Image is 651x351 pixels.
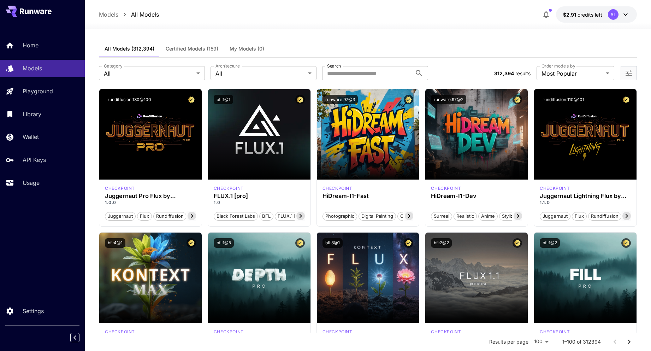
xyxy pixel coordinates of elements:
[214,238,234,248] button: bfl:1@5
[404,95,413,104] button: Certified Model – Vetted for best performance and includes a commercial license.
[214,199,305,206] p: 1.0
[215,69,305,78] span: All
[431,185,461,192] div: HiDream Dev
[166,46,218,52] span: Certified Models (159)
[588,213,621,220] span: rundiffusion
[431,211,452,221] button: Surreal
[214,95,233,104] button: bfl:1@1
[105,329,135,335] p: checkpoint
[23,156,46,164] p: API Keys
[259,211,273,221] button: BFL
[275,213,307,220] span: FLUX.1 [pro]
[99,10,118,19] a: Models
[214,193,305,199] h3: FLUX.1 [pro]
[105,199,196,206] p: 1.0.0
[23,179,40,187] p: Usage
[23,41,39,49] p: Home
[540,238,560,248] button: bfl:1@2
[322,329,353,335] p: checkpoint
[214,329,244,335] p: checkpoint
[489,338,528,345] p: Results per page
[608,9,619,20] div: AL
[454,211,477,221] button: Realistic
[322,329,353,335] div: FLUX.1 Kontext [pro]
[322,185,353,192] div: HiDream Fast
[104,63,123,69] label: Category
[187,238,196,248] button: Certified Model – Vetted for best performance and includes a commercial license.
[515,70,531,76] span: results
[397,211,425,221] button: Cinematic
[105,185,135,192] div: FLUX.1 D
[625,69,633,78] button: Open more filters
[322,95,358,104] button: runware:97@3
[431,95,466,104] button: runware:97@2
[230,46,264,52] span: My Models (0)
[260,213,273,220] span: BFL
[531,337,551,347] div: 100
[359,213,396,220] span: Digital Painting
[215,63,239,69] label: Architecture
[99,10,159,19] nav: breadcrumb
[540,185,570,192] div: FLUX.1 D
[105,185,135,192] p: checkpoint
[479,213,497,220] span: Anime
[105,238,125,248] button: bfl:4@1
[621,238,631,248] button: Certified Model – Vetted for best performance and includes a commercial license.
[214,329,244,335] div: fluxpro
[540,213,570,220] span: juggernaut
[398,213,424,220] span: Cinematic
[431,193,522,199] h3: HiDream-I1-Dev
[513,95,522,104] button: Certified Model – Vetted for best performance and includes a commercial license.
[327,63,341,69] label: Search
[131,10,159,19] a: All Models
[499,213,521,220] span: Stylized
[322,193,414,199] h3: HiDream-I1-Fast
[572,213,586,220] span: flux
[572,211,587,221] button: flux
[563,11,602,18] div: $2.90792
[540,329,570,335] p: checkpoint
[154,213,186,220] span: rundiffusion
[323,213,357,220] span: Photographic
[105,329,135,335] div: FLUX.1 Kontext [max]
[540,185,570,192] p: checkpoint
[431,185,461,192] p: checkpoint
[23,64,42,72] p: Models
[562,338,601,345] p: 1–100 of 312394
[431,329,461,335] div: fluxultra
[322,211,357,221] button: Photographic
[105,213,135,220] span: juggernaut
[105,95,154,104] button: rundiffusion:130@100
[621,95,631,104] button: Certified Model – Vetted for best performance and includes a commercial license.
[214,185,244,192] div: fluxpro
[578,12,602,18] span: credits left
[105,211,136,221] button: juggernaut
[540,199,631,206] p: 1.1.0
[404,238,413,248] button: Certified Model – Vetted for best performance and includes a commercial license.
[214,211,258,221] button: Black Forest Labs
[23,87,53,95] p: Playground
[322,238,343,248] button: bfl:3@1
[540,193,631,199] h3: Juggernaut Lightning Flux by RunDiffusion
[622,335,636,349] button: Go to next page
[105,193,196,199] h3: Juggernaut Pro Flux by RunDiffusion
[556,6,637,23] button: $2.90792AL
[275,211,308,221] button: FLUX.1 [pro]
[494,70,514,76] span: 312,394
[295,95,305,104] button: Certified Model – Vetted for best performance and includes a commercial license.
[540,95,587,104] button: rundiffusion:110@101
[23,133,39,141] p: Wallet
[541,63,575,69] label: Order models by
[499,211,522,221] button: Stylized
[187,95,196,104] button: Certified Model – Vetted for best performance and includes a commercial license.
[70,333,79,342] button: Collapse sidebar
[541,69,603,78] span: Most Popular
[540,329,570,335] div: fluxpro
[76,331,85,344] div: Collapse sidebar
